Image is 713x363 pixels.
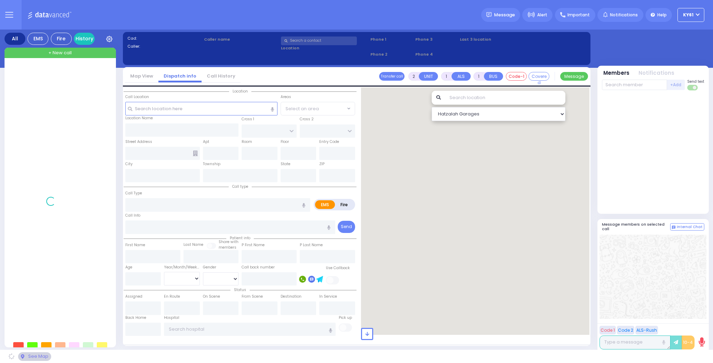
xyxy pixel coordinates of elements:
span: KY61 [683,12,694,18]
img: comment-alt.png [672,226,675,229]
label: Areas [281,94,291,100]
span: Select an area [285,105,319,112]
label: Cad: [127,35,202,41]
button: Message [560,72,588,81]
label: On Scene [203,294,220,299]
span: Message [494,11,515,18]
label: City [125,161,133,167]
label: Turn off text [687,84,698,91]
button: UNIT [419,72,438,81]
button: Code-1 [506,72,527,81]
span: Phone 1 [370,37,413,42]
label: Floor [281,139,289,145]
input: Search location [445,91,565,105]
span: members [219,245,236,250]
span: Internal Chat [677,225,703,229]
label: ZIP [319,161,324,167]
label: From Scene [242,294,263,299]
label: Location [281,45,368,51]
label: EMS [315,200,335,209]
label: Caller name [204,37,279,42]
label: Cross 1 [242,116,254,122]
img: message.svg [486,12,492,17]
small: Share with [219,239,238,244]
label: Cross 2 [300,116,314,122]
label: Pick up [339,315,352,321]
span: Location [229,89,251,94]
input: Search location here [125,102,277,115]
button: Code 2 [617,326,634,334]
span: Alert [537,12,547,18]
button: Covered [528,72,549,81]
input: Search a contact [281,37,357,45]
label: Township [203,161,220,167]
button: Code 1 [600,326,616,334]
span: Phone 2 [370,51,413,57]
button: Send [338,221,355,233]
div: EMS [28,33,48,45]
button: ALS [452,72,471,81]
img: Logo [28,10,74,19]
span: Help [657,12,667,18]
button: BUS [484,72,503,81]
button: Internal Chat [670,223,704,231]
label: Call Type [125,191,142,196]
label: Apt [203,139,209,145]
label: Caller: [127,43,202,49]
label: Gender [203,265,216,270]
span: Call type [229,184,252,189]
span: Phone 4 [415,51,458,57]
h5: Message members on selected call [602,222,670,231]
input: Search member [602,80,667,90]
span: Status [230,287,250,292]
label: In Service [319,294,337,299]
input: Search hospital [164,323,336,336]
label: Call back number [242,265,275,270]
label: Assigned [125,294,142,299]
label: Call Info [125,213,140,218]
label: En Route [164,294,180,299]
label: First Name [125,242,145,248]
span: Important [567,12,590,18]
label: Call Location [125,94,149,100]
span: + New call [48,49,72,56]
button: KY61 [677,8,704,22]
label: Last Name [183,242,203,248]
span: Other building occupants [193,151,198,156]
div: All [5,33,25,45]
label: Age [125,265,132,270]
label: Back Home [125,315,146,321]
button: ALS-Rush [635,326,658,334]
label: Last 3 location [460,37,523,42]
button: Transfer call [379,72,405,81]
a: Dispatch info [158,73,202,79]
label: Room [242,139,252,145]
span: Send text [687,79,704,84]
label: Fire [335,200,354,209]
a: History [74,33,95,45]
label: Destination [281,294,301,299]
div: See map [18,352,51,361]
label: Entry Code [319,139,339,145]
span: Notifications [610,12,638,18]
label: Hospital [164,315,179,321]
span: Phone 3 [415,37,458,42]
button: Notifications [638,69,674,77]
label: Use Callback [326,265,350,271]
span: Patient info [226,235,254,241]
label: Location Name [125,115,153,121]
label: Street Address [125,139,152,145]
div: Year/Month/Week/Day [164,265,200,270]
a: Map View [125,73,158,79]
button: Members [603,69,629,77]
label: P First Name [242,242,265,248]
a: Call History [202,73,241,79]
label: P Last Name [300,242,323,248]
label: State [281,161,290,167]
div: Fire [51,33,72,45]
